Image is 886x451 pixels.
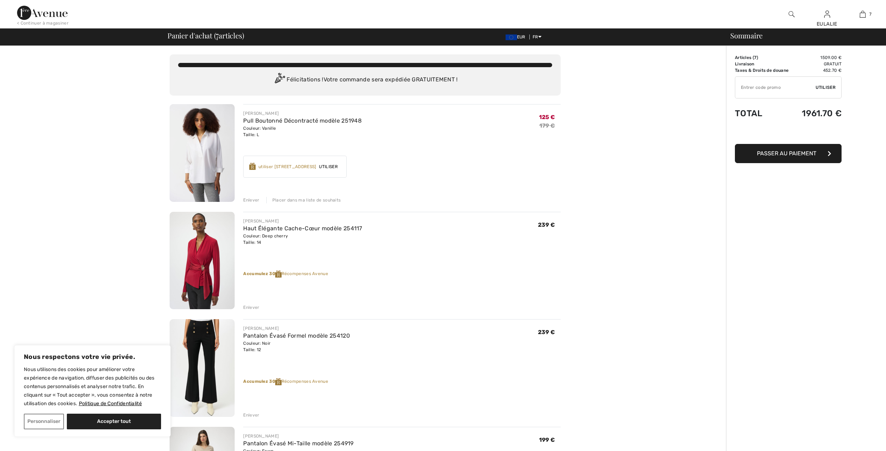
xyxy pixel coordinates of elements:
input: Code promo [735,77,816,98]
img: Reward-Logo.svg [275,378,282,385]
a: Haut Élégante Cache-Cœur modèle 254117 [243,225,362,232]
a: Politique de Confidentialité [79,400,142,407]
img: Pull Boutonné Décontracté modèle 251948 [170,104,235,202]
div: Couleur: Noir Taille: 12 [243,340,350,353]
div: < Continuer à magasiner [17,20,69,26]
button: Personnaliser [24,414,64,429]
img: Haut Élégante Cache-Cœur modèle 254117 [170,212,235,310]
td: Taxes & Droits de douane [735,67,796,74]
p: Nous respectons votre vie privée. [24,353,161,361]
a: Pull Boutonné Décontracté modèle 251948 [243,117,362,124]
div: Enlever [243,304,259,311]
strong: Accumulez 30 [243,271,281,276]
span: Panier d'achat ( articles) [167,32,244,39]
td: Articles ( ) [735,54,796,61]
td: Livraison [735,61,796,67]
span: Utiliser [816,84,836,91]
div: Récompenses Avenue [243,378,561,385]
div: Couleur: Deep cherry Taille: 14 [243,233,362,246]
td: 452.70 € [796,67,842,74]
span: 7 [869,11,871,17]
iframe: PayPal [735,125,842,141]
span: 125 € [539,114,555,120]
div: Enlever [243,197,259,203]
td: 1509.00 € [796,54,842,61]
img: Reward-Logo.svg [275,270,282,278]
button: Accepter tout [67,414,161,429]
img: Mes infos [824,10,830,18]
img: Mon panier [860,10,866,18]
span: 239 € [538,221,555,228]
div: Placer dans ma liste de souhaits [266,197,341,203]
td: 1961.70 € [796,101,842,125]
div: [PERSON_NAME] [243,433,353,439]
strong: Accumulez 30 [243,379,281,384]
div: Récompenses Avenue [243,270,561,278]
img: Pantalon Évasé Formel modèle 254120 [170,319,235,417]
span: 239 € [538,329,555,335]
div: Félicitations ! Votre commande sera expédiée GRATUITEMENT ! [178,73,552,87]
td: Gratuit [796,61,842,67]
span: FR [533,34,541,39]
div: [PERSON_NAME] [243,218,362,224]
s: 179 € [539,122,555,129]
div: [PERSON_NAME] [243,325,350,332]
div: Enlever [243,412,259,418]
a: 7 [845,10,880,18]
a: Se connecter [824,11,830,17]
span: Utiliser [316,163,340,170]
p: Nous utilisons des cookies pour améliorer votre expérience de navigation, diffuser des publicités... [24,365,161,408]
span: 7 [754,55,757,60]
div: EULALIE [810,20,844,28]
a: Pantalon Évasé Mi-Taille modèle 254919 [243,440,353,447]
div: Sommaire [722,32,882,39]
a: Pantalon Évasé Formel modèle 254120 [243,332,350,339]
span: EUR [506,34,528,39]
img: Congratulation2.svg [272,73,287,87]
div: Couleur: Vanille Taille: L [243,125,362,138]
span: 7 [216,30,219,39]
button: Passer au paiement [735,144,842,163]
td: Total [735,101,796,125]
img: recherche [789,10,795,18]
div: utiliser [STREET_ADDRESS] [258,163,316,170]
img: 1ère Avenue [17,6,68,20]
img: Euro [506,34,517,40]
img: Reward-Logo.svg [249,163,256,170]
div: Nous respectons votre vie privée. [14,345,171,437]
span: 199 € [539,436,555,443]
span: Passer au paiement [757,150,816,157]
div: [PERSON_NAME] [243,110,362,117]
